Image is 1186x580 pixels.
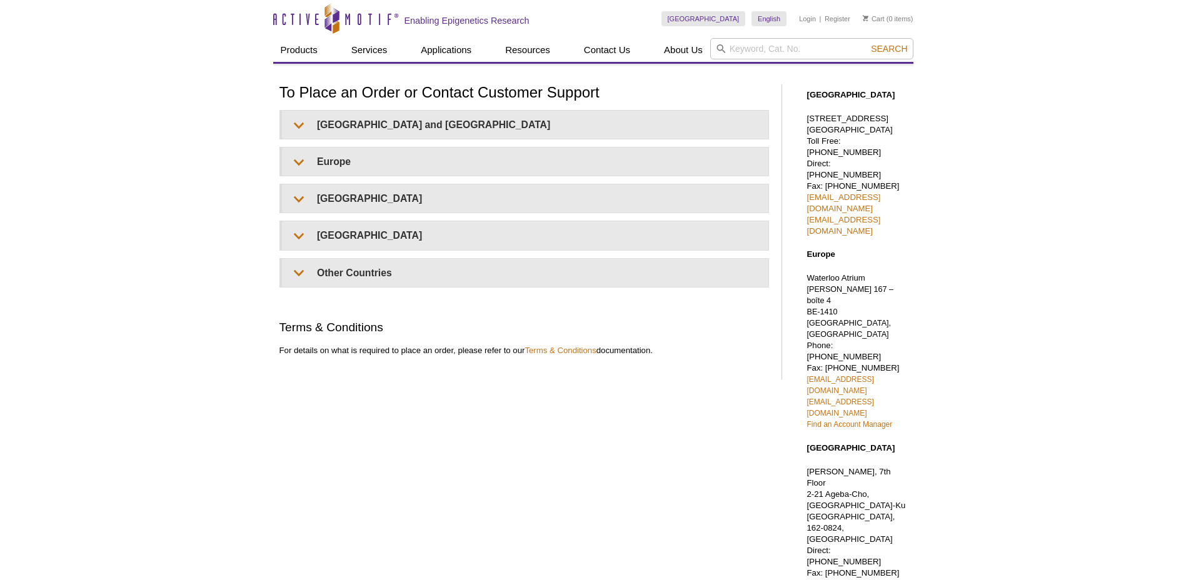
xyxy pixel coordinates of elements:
a: Login [799,14,816,23]
a: Services [344,38,395,62]
summary: [GEOGRAPHIC_DATA] and [GEOGRAPHIC_DATA] [282,111,768,139]
p: Waterloo Atrium Phone: [PHONE_NUMBER] Fax: [PHONE_NUMBER] [807,272,907,430]
a: About Us [656,38,710,62]
li: | [820,11,822,26]
h2: Terms & Conditions [279,319,769,336]
li: (0 items) [863,11,913,26]
a: Register [825,14,850,23]
summary: Other Countries [282,259,768,287]
a: [GEOGRAPHIC_DATA] [661,11,746,26]
a: Applications [413,38,479,62]
a: Resources [498,38,558,62]
summary: Europe [282,147,768,176]
summary: [GEOGRAPHIC_DATA] [282,221,768,249]
h2: Enabling Epigenetics Research [405,15,530,26]
a: [EMAIL_ADDRESS][DOMAIN_NAME] [807,397,874,417]
strong: [GEOGRAPHIC_DATA] [807,90,895,99]
a: Terms & Conditions [525,346,596,355]
a: [EMAIL_ADDRESS][DOMAIN_NAME] [807,375,874,395]
button: Search [867,43,911,54]
a: English [751,11,786,26]
p: [STREET_ADDRESS] [GEOGRAPHIC_DATA] Toll Free: [PHONE_NUMBER] Direct: [PHONE_NUMBER] Fax: [PHONE_N... [807,113,907,237]
a: Cart [863,14,885,23]
a: Find an Account Manager [807,420,893,429]
strong: Europe [807,249,835,259]
img: Your Cart [863,15,868,21]
input: Keyword, Cat. No. [710,38,913,59]
h1: To Place an Order or Contact Customer Support [279,84,769,102]
a: Contact Us [576,38,638,62]
a: [EMAIL_ADDRESS][DOMAIN_NAME] [807,215,881,236]
span: Search [871,44,907,54]
summary: [GEOGRAPHIC_DATA] [282,184,768,212]
strong: [GEOGRAPHIC_DATA] [807,443,895,452]
span: [PERSON_NAME] 167 – boîte 4 BE-1410 [GEOGRAPHIC_DATA], [GEOGRAPHIC_DATA] [807,285,894,339]
a: Products [273,38,325,62]
a: [EMAIL_ADDRESS][DOMAIN_NAME] [807,192,881,213]
p: For details on what is required to place an order, please refer to our documentation. [279,345,769,356]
